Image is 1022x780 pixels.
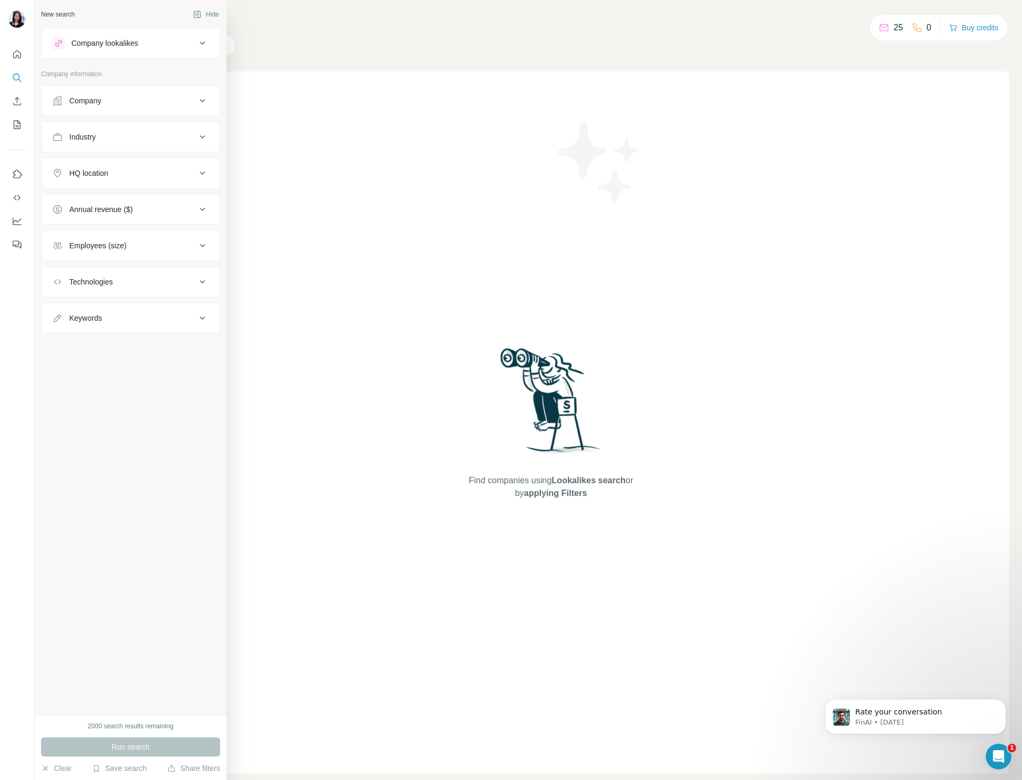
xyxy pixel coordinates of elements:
[42,160,220,186] button: HQ location
[551,476,626,485] span: Lookalikes search
[524,489,587,498] span: applying Filters
[88,721,174,731] div: 2000 search results remaining
[42,305,220,331] button: Keywords
[986,744,1011,769] iframe: Intercom live chat
[42,269,220,295] button: Technologies
[1008,744,1016,752] span: 1
[42,88,220,113] button: Company
[41,10,75,19] div: New search
[92,763,147,774] button: Save search
[42,30,220,56] button: Company lookalikes
[41,69,220,79] p: Company information
[551,114,647,210] img: Surfe Illustration - Stars
[41,763,71,774] button: Clear
[9,115,26,134] button: My lists
[69,313,102,323] div: Keywords
[185,6,226,22] button: Hide
[69,95,101,106] div: Company
[69,240,126,251] div: Employees (size)
[809,677,1022,751] iframe: Intercom notifications message
[894,21,903,34] p: 25
[9,235,26,254] button: Feedback
[69,132,96,142] div: Industry
[466,474,636,500] span: Find companies using or by
[9,212,26,231] button: Dashboard
[927,21,931,34] p: 0
[69,204,133,215] div: Annual revenue ($)
[42,233,220,258] button: Employees (size)
[167,763,220,774] button: Share filters
[9,92,26,111] button: Enrich CSV
[42,197,220,222] button: Annual revenue ($)
[42,124,220,150] button: Industry
[69,168,108,178] div: HQ location
[9,11,26,28] img: Avatar
[71,38,138,48] div: Company lookalikes
[9,188,26,207] button: Use Surfe API
[9,68,26,87] button: Search
[9,45,26,64] button: Quick start
[69,277,113,287] div: Technologies
[949,20,999,35] button: Buy credits
[9,165,26,184] button: Use Surfe on LinkedIn
[496,345,606,464] img: Surfe Illustration - Woman searching with binoculars
[93,13,1009,28] h4: Search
